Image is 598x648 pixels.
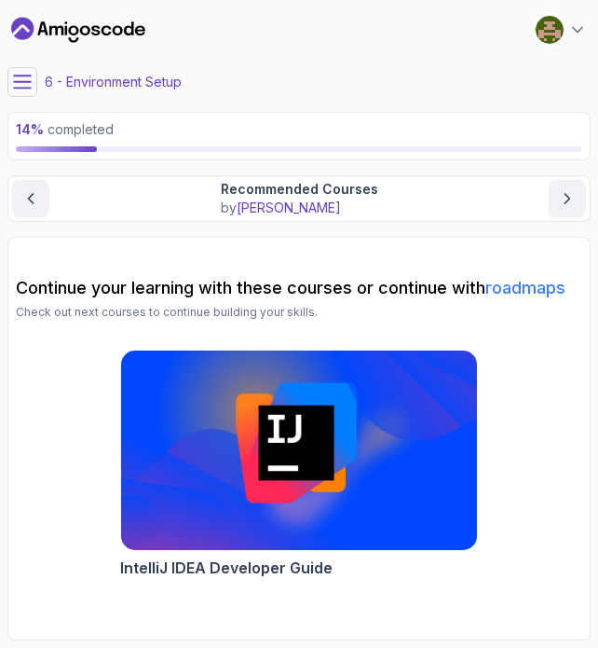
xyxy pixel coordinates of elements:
button: user profile image [535,15,587,45]
p: Check out next courses to continue building your skills. [16,305,582,320]
button: previous content [12,180,49,217]
p: by [221,199,378,217]
span: 14 % [16,121,44,137]
h2: Continue your learning with these courses or continue with [16,275,582,301]
p: 6 - Environment Setup [45,73,182,91]
iframe: chat widget [520,573,579,629]
h2: IntelliJ IDEA Developer Guide [120,557,333,579]
img: IntelliJ IDEA Developer Guide card [121,351,477,550]
a: IntelliJ IDEA Developer Guide cardIntelliJ IDEA Developer Guide [120,350,478,579]
iframe: chat widget [244,177,579,564]
span: completed [16,121,114,137]
span: [PERSON_NAME] [237,200,341,215]
img: user profile image [536,16,564,44]
p: Recommended Courses [221,180,378,199]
